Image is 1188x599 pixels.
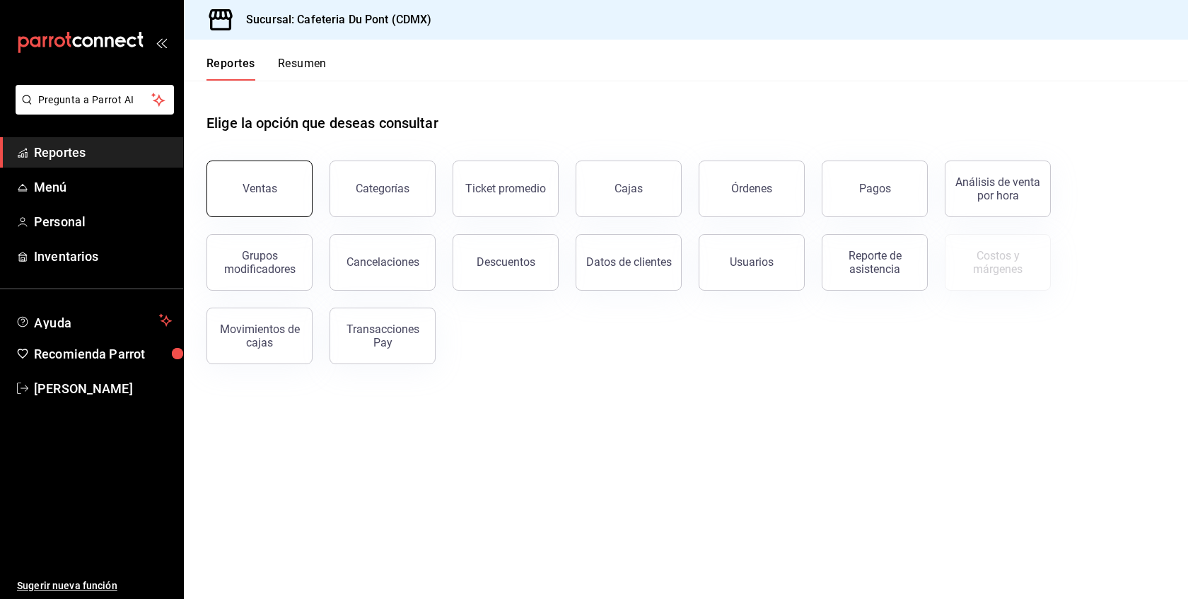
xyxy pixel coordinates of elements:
[945,234,1051,291] button: Contrata inventarios para ver este reporte
[156,37,167,48] button: open_drawer_menu
[206,57,327,81] div: navigation tabs
[330,234,436,291] button: Cancelaciones
[699,161,805,217] button: Órdenes
[615,180,643,197] div: Cajas
[216,249,303,276] div: Grupos modificadores
[34,247,172,266] span: Inventarios
[206,161,313,217] button: Ventas
[576,234,682,291] button: Datos de clientes
[586,255,672,269] div: Datos de clientes
[945,161,1051,217] button: Análisis de venta por hora
[831,249,919,276] div: Reporte de asistencia
[699,234,805,291] button: Usuarios
[34,379,172,398] span: [PERSON_NAME]
[34,312,153,329] span: Ayuda
[453,161,559,217] button: Ticket promedio
[38,93,152,107] span: Pregunta a Parrot AI
[206,308,313,364] button: Movimientos de cajas
[243,182,277,195] div: Ventas
[954,249,1042,276] div: Costos y márgenes
[216,322,303,349] div: Movimientos de cajas
[34,178,172,197] span: Menú
[235,11,431,28] h3: Sucursal: Cafeteria Du Pont (CDMX)
[731,182,772,195] div: Órdenes
[16,85,174,115] button: Pregunta a Parrot AI
[206,112,438,134] h1: Elige la opción que deseas consultar
[730,255,774,269] div: Usuarios
[330,308,436,364] button: Transacciones Pay
[206,234,313,291] button: Grupos modificadores
[339,322,426,349] div: Transacciones Pay
[576,161,682,217] a: Cajas
[17,578,172,593] span: Sugerir nueva función
[465,182,546,195] div: Ticket promedio
[34,212,172,231] span: Personal
[822,161,928,217] button: Pagos
[346,255,419,269] div: Cancelaciones
[10,103,174,117] a: Pregunta a Parrot AI
[34,143,172,162] span: Reportes
[822,234,928,291] button: Reporte de asistencia
[330,161,436,217] button: Categorías
[859,182,891,195] div: Pagos
[356,182,409,195] div: Categorías
[954,175,1042,202] div: Análisis de venta por hora
[34,344,172,364] span: Recomienda Parrot
[206,57,255,81] button: Reportes
[477,255,535,269] div: Descuentos
[278,57,327,81] button: Resumen
[453,234,559,291] button: Descuentos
